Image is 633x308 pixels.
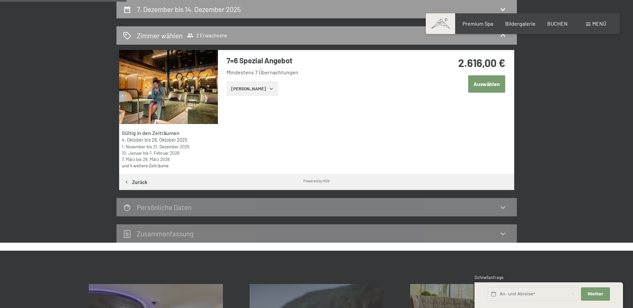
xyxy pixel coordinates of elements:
[150,150,180,156] time: 01.02.2026
[122,163,169,168] a: und 4 weitere Zeiträume
[468,75,505,92] button: Auswählen
[153,144,190,149] time: 21.12.2025
[122,156,135,162] time: 07.03.2026
[303,178,330,183] div: Powered by HGV
[137,229,194,238] h2: Zusammen­fassung
[227,81,278,96] button: [PERSON_NAME]
[581,287,610,301] button: Weiter
[119,50,218,124] img: mss_renderimg.php
[137,5,241,13] h2: 7. Dezember bis 14. Dezember 2025
[458,56,505,69] strong: 2.616,00 €
[547,20,568,27] a: BUCHEN
[122,137,215,143] div: bis
[137,203,192,211] h2: Persönliche Daten
[122,137,143,143] time: 04.10.2025
[474,275,504,280] span: Schnellanfrage
[187,32,227,39] span: 2 Erwachsene
[122,143,215,150] div: bis
[227,69,425,76] li: Mindestens 7 Übernachtungen
[122,144,145,149] time: 01.11.2025
[119,174,152,190] button: Zurück
[588,291,603,297] span: Weiter
[122,150,142,156] time: 10.01.2026
[592,20,606,27] span: Menü
[462,20,493,27] a: Premium Spa
[505,20,536,27] a: Bildergalerie
[143,156,170,162] time: 29.03.2026
[152,137,187,143] time: 26.10.2025
[122,130,180,136] strong: Gültig in den Zeiträumen
[122,150,215,156] div: bis
[137,31,183,40] h2: Zimmer wählen
[122,156,215,162] div: bis
[227,55,425,66] h3: 7=6 Spezial Angebot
